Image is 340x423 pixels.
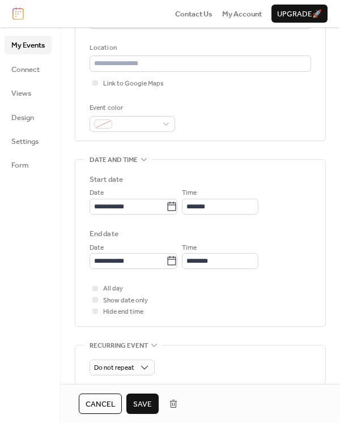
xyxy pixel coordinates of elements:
[90,187,104,199] span: Date
[5,84,52,102] a: Views
[5,60,52,78] a: Connect
[271,5,328,23] button: Upgrade🚀
[222,8,262,20] span: My Account
[12,7,24,20] img: logo
[103,283,123,294] span: All day
[5,108,52,126] a: Design
[103,295,148,306] span: Show date only
[175,8,212,19] a: Contact Us
[103,78,164,89] span: Link to Google Maps
[11,136,39,147] span: Settings
[133,399,152,410] span: Save
[5,132,52,150] a: Settings
[103,306,143,318] span: Hide end time
[11,64,40,75] span: Connect
[90,242,104,254] span: Date
[126,394,159,414] button: Save
[222,8,262,19] a: My Account
[5,36,52,54] a: My Events
[5,156,52,174] a: Form
[182,187,197,199] span: Time
[90,228,118,240] div: End date
[90,174,123,185] div: Start date
[79,394,122,414] button: Cancel
[175,8,212,20] span: Contact Us
[90,340,148,351] span: Recurring event
[11,112,34,123] span: Design
[11,88,31,99] span: Views
[277,8,322,20] span: Upgrade 🚀
[94,361,134,374] span: Do not repeat
[90,42,309,54] div: Location
[90,155,138,166] span: Date and time
[11,40,45,51] span: My Events
[11,160,29,171] span: Form
[90,102,173,114] div: Event color
[86,399,115,410] span: Cancel
[182,242,197,254] span: Time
